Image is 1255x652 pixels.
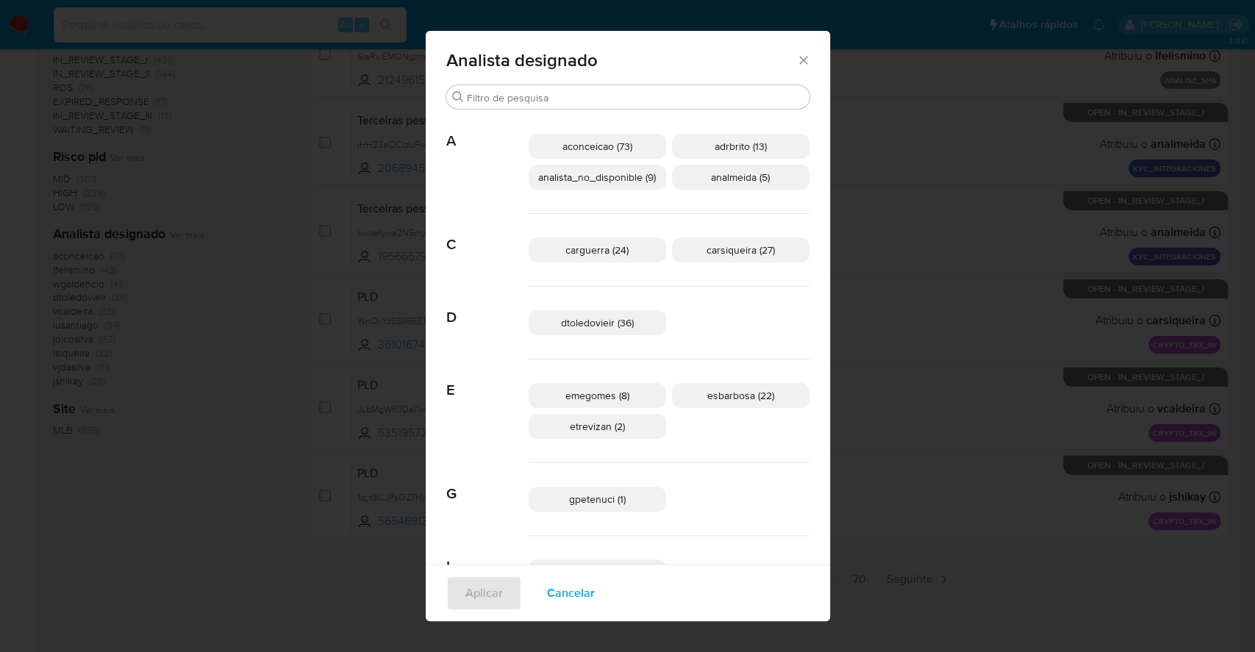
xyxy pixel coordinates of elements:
div: aconceicao (73) [529,134,666,159]
div: dtoledovieir (36) [529,310,666,335]
div: analista_no_disponible (9) [529,165,666,190]
div: adrbrito (13) [672,134,809,159]
span: gpetenuci (1) [569,492,626,506]
button: Fechar [796,53,809,66]
span: G [446,463,529,503]
span: I [446,536,529,576]
span: analista_no_disponible (9) [538,170,656,185]
div: carguerra (24) [529,237,666,262]
button: Procurar [452,91,464,103]
input: Filtro de pesquisa [467,91,804,104]
div: etrevizan (2) [529,414,666,439]
span: adrbrito (13) [715,139,767,154]
span: etrevizan (2) [570,419,625,434]
span: Cancelar [547,577,595,609]
span: aconceicao (73) [562,139,632,154]
span: dtoledovieir (36) [561,315,634,330]
span: carguerra (24) [565,243,629,257]
div: carsiqueira (27) [672,237,809,262]
span: carsiqueira (27) [707,243,775,257]
span: Analista designado [446,51,797,69]
span: analmeida (5) [711,170,770,185]
span: esbarbosa (22) [707,388,774,403]
span: A [446,110,529,150]
span: E [446,359,529,399]
div: analmeida (5) [672,165,809,190]
button: Cancelar [528,576,614,611]
span: emegomes (8) [565,388,629,403]
span: D [446,287,529,326]
div: esbarbosa (22) [672,383,809,408]
div: [DEMOGRAPHIC_DATA] (24) [529,559,666,584]
span: C [446,214,529,254]
div: emegomes (8) [529,383,666,408]
div: gpetenuci (1) [529,487,666,512]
